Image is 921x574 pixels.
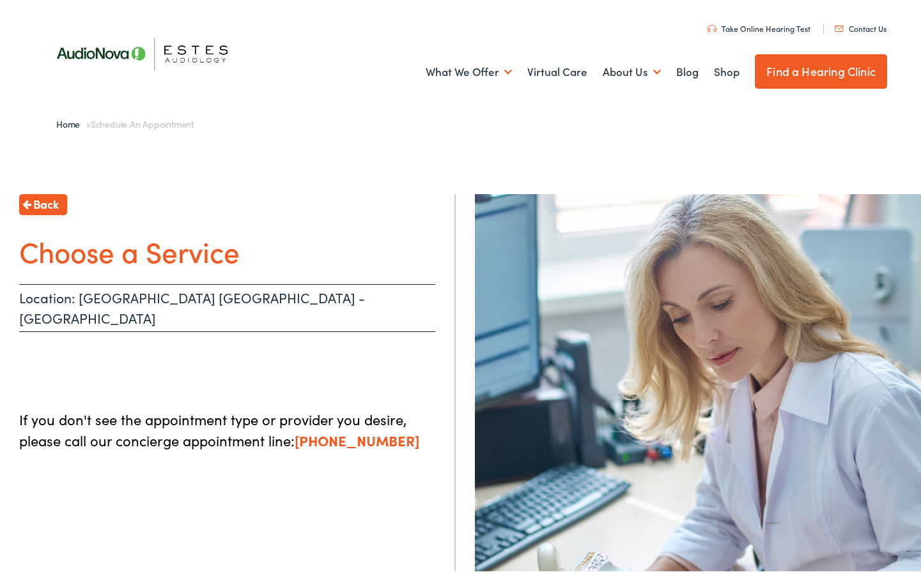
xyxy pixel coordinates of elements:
a: About Us [603,45,661,93]
a: What We Offer [426,45,512,93]
a: Shop [714,45,739,93]
img: utility icon [708,22,716,29]
a: Contact Us [835,20,886,31]
img: utility icon [835,22,844,29]
a: Find a Hearing Clinic [755,51,887,86]
p: Location: [GEOGRAPHIC_DATA] [GEOGRAPHIC_DATA] - [GEOGRAPHIC_DATA] [19,281,435,329]
a: Blog [676,45,699,93]
p: If you don't see the appointment type or provider you desire, please call our concierge appointme... [19,405,435,448]
a: [PHONE_NUMBER] [295,427,419,447]
a: Back [19,191,67,212]
a: Home [56,114,86,127]
span: Back [33,192,59,209]
a: Take Online Hearing Test [708,20,810,31]
span: » [56,114,194,127]
h1: Choose a Service [19,231,435,265]
span: Schedule an Appointment [91,114,194,127]
a: Virtual Care [527,45,587,93]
